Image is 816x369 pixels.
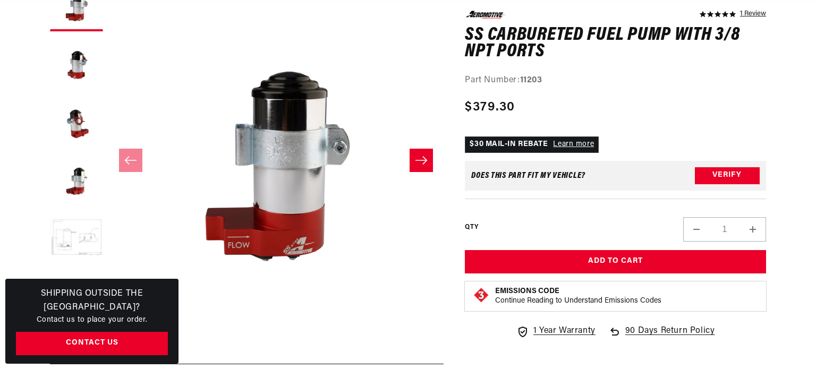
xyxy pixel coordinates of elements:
span: $379.30 [465,98,515,117]
a: Contact Us [16,332,168,356]
button: Slide left [119,149,142,172]
p: Continue Reading to Understand Emissions Codes [495,296,661,306]
a: 1 Year Warranty [516,324,596,338]
a: 90 Days Return Policy [608,324,715,349]
h1: SS Carbureted Fuel Pump with 3/8 NPT Ports [465,27,766,60]
img: Emissions code [473,287,490,304]
button: Load image 5 in gallery view [50,212,103,265]
button: Load image 2 in gallery view [50,37,103,90]
p: $30 MAIL-IN REBATE [465,136,599,152]
a: 1 reviews [740,11,766,18]
button: Load image 3 in gallery view [50,95,103,148]
div: Part Number: [465,73,766,87]
label: QTY [465,223,478,232]
span: 1 Year Warranty [533,324,596,338]
button: Load image 4 in gallery view [50,153,103,207]
p: Contact us to place your order. [16,314,168,326]
a: Learn more [553,140,594,148]
button: Add to Cart [465,250,766,273]
strong: Emissions Code [495,287,559,295]
div: Does This part fit My vehicle? [471,171,585,179]
strong: 11203 [520,75,542,84]
button: Verify [695,167,760,184]
button: Emissions CodeContinue Reading to Understand Emissions Codes [495,287,661,306]
span: 90 Days Return Policy [625,324,715,349]
h3: Shipping Outside the [GEOGRAPHIC_DATA]? [16,287,168,314]
button: Slide right [410,149,433,172]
